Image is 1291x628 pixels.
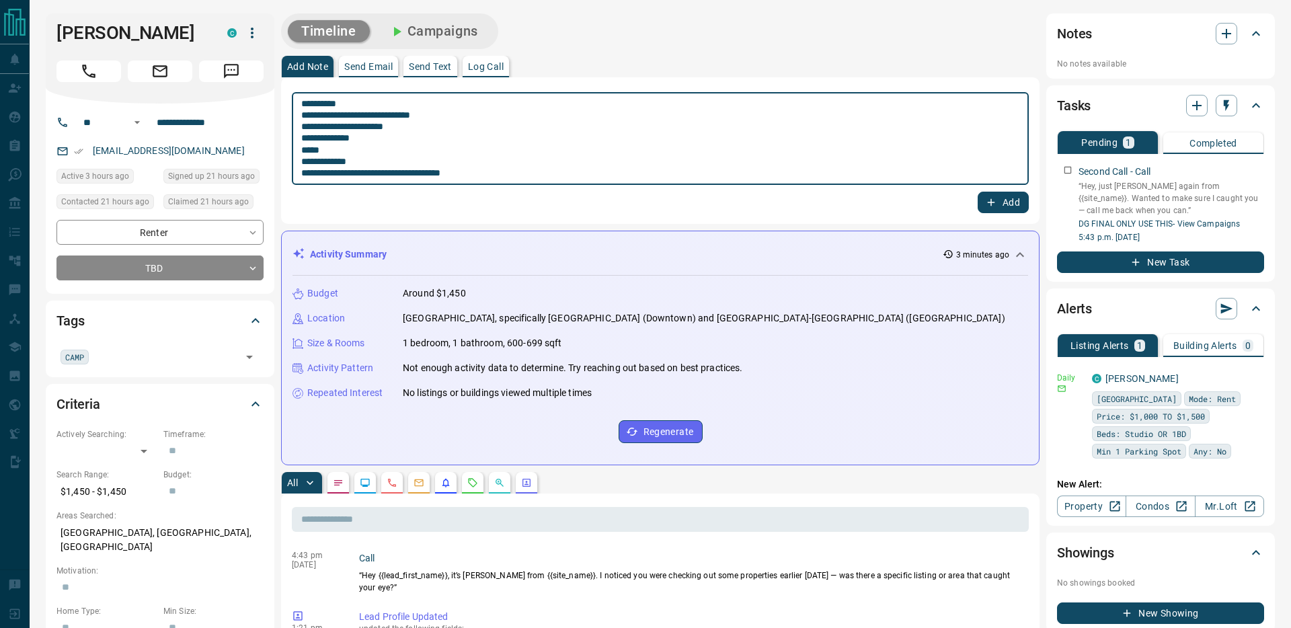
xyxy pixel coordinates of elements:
[56,469,157,481] p: Search Range:
[227,28,237,38] div: condos.ca
[288,20,370,42] button: Timeline
[1195,496,1264,517] a: Mr.Loft
[163,469,264,481] p: Budget:
[1057,496,1126,517] a: Property
[168,169,255,183] span: Signed up 21 hours ago
[307,386,383,400] p: Repeated Interest
[403,286,466,301] p: Around $1,450
[163,605,264,617] p: Min Size:
[467,477,478,488] svg: Requests
[56,388,264,420] div: Criteria
[56,565,264,577] p: Motivation:
[956,249,1009,261] p: 3 minutes ago
[1057,577,1264,589] p: No showings booked
[1097,444,1181,458] span: Min 1 Parking Spot
[56,169,157,188] div: Wed Oct 15 2025
[1245,341,1251,350] p: 0
[359,610,1023,624] p: Lead Profile Updated
[1057,384,1066,393] svg: Email
[1057,23,1092,44] h2: Notes
[56,428,157,440] p: Actively Searching:
[307,286,338,301] p: Budget
[56,61,121,82] span: Call
[1194,444,1226,458] span: Any: No
[1079,219,1240,229] a: DG FINAL ONLY USE THIS- View Campaigns
[1097,427,1186,440] span: Beds: Studio OR 1BD
[163,169,264,188] div: Tue Oct 14 2025
[387,477,397,488] svg: Calls
[1173,341,1237,350] p: Building Alerts
[56,305,264,337] div: Tags
[1079,231,1264,243] p: 5:43 p.m. [DATE]
[1126,496,1195,517] a: Condos
[56,22,207,44] h1: [PERSON_NAME]
[333,477,344,488] svg: Notes
[1137,341,1142,350] p: 1
[1057,58,1264,70] p: No notes available
[1079,180,1264,217] p: “Hey, just [PERSON_NAME] again from {{site_name}}. Wanted to make sure I caught you — call me bac...
[403,336,562,350] p: 1 bedroom, 1 bathroom, 600-699 sqft
[56,393,100,415] h2: Criteria
[310,247,387,262] p: Activity Summary
[307,361,373,375] p: Activity Pattern
[1070,341,1129,350] p: Listing Alerts
[74,147,83,156] svg: Email Verified
[168,195,249,208] span: Claimed 21 hours ago
[1057,17,1264,50] div: Notes
[1057,89,1264,122] div: Tasks
[56,605,157,617] p: Home Type:
[56,194,157,213] div: Tue Oct 14 2025
[1079,165,1150,179] p: Second Call - Call
[287,62,328,71] p: Add Note
[163,428,264,440] p: Timeframe:
[403,386,592,400] p: No listings or buildings viewed multiple times
[128,61,192,82] span: Email
[359,570,1023,594] p: “Hey {{lead_first_name}}, it’s [PERSON_NAME] from {{site_name}}. I noticed you were checking out ...
[619,420,703,443] button: Regenerate
[1057,537,1264,569] div: Showings
[65,350,84,364] span: CAMP
[468,62,504,71] p: Log Call
[375,20,492,42] button: Campaigns
[199,61,264,82] span: Message
[307,336,365,350] p: Size & Rooms
[978,192,1029,213] button: Add
[494,477,505,488] svg: Opportunities
[240,348,259,366] button: Open
[1057,298,1092,319] h2: Alerts
[344,62,393,71] p: Send Email
[56,510,264,522] p: Areas Searched:
[409,62,452,71] p: Send Text
[1189,139,1237,148] p: Completed
[521,477,532,488] svg: Agent Actions
[93,145,245,156] a: [EMAIL_ADDRESS][DOMAIN_NAME]
[1057,292,1264,325] div: Alerts
[1057,95,1091,116] h2: Tasks
[1105,373,1179,384] a: [PERSON_NAME]
[129,114,145,130] button: Open
[292,551,339,560] p: 4:43 pm
[292,242,1028,267] div: Activity Summary3 minutes ago
[56,522,264,558] p: [GEOGRAPHIC_DATA], [GEOGRAPHIC_DATA], [GEOGRAPHIC_DATA]
[1126,138,1131,147] p: 1
[1092,374,1101,383] div: condos.ca
[414,477,424,488] svg: Emails
[1189,392,1236,405] span: Mode: Rent
[359,551,1023,565] p: Call
[56,481,157,503] p: $1,450 - $1,450
[360,477,370,488] svg: Lead Browsing Activity
[292,560,339,570] p: [DATE]
[1057,602,1264,624] button: New Showing
[1097,392,1177,405] span: [GEOGRAPHIC_DATA]
[440,477,451,488] svg: Listing Alerts
[56,220,264,245] div: Renter
[403,361,743,375] p: Not enough activity data to determine. Try reaching out based on best practices.
[56,256,264,280] div: TBD
[163,194,264,213] div: Tue Oct 14 2025
[1057,477,1264,492] p: New Alert:
[403,311,1005,325] p: [GEOGRAPHIC_DATA], specifically [GEOGRAPHIC_DATA] (Downtown) and [GEOGRAPHIC_DATA]-[GEOGRAPHIC_DA...
[56,310,84,331] h2: Tags
[1081,138,1118,147] p: Pending
[1057,372,1084,384] p: Daily
[1057,542,1114,563] h2: Showings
